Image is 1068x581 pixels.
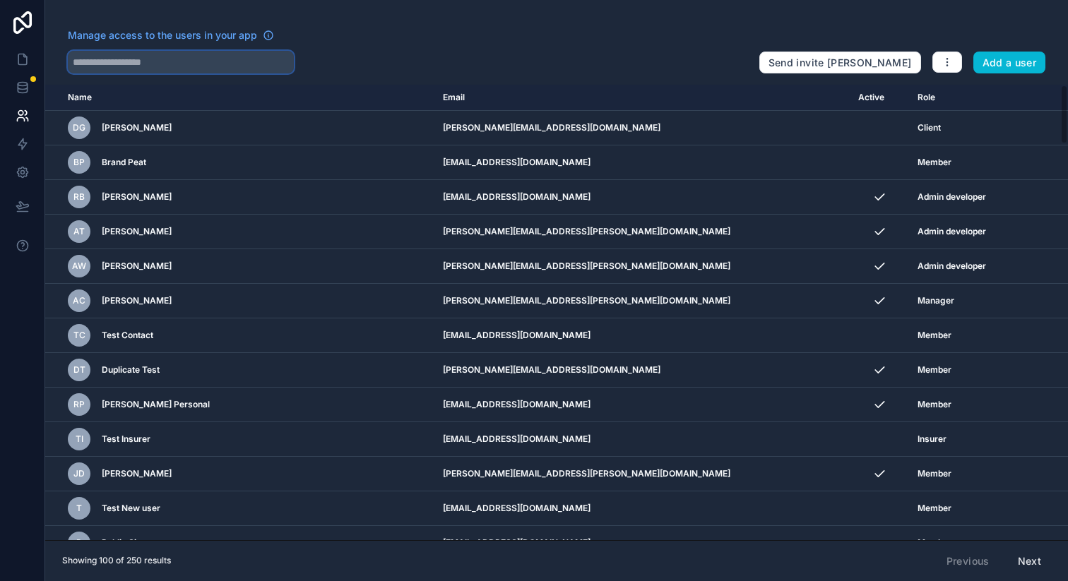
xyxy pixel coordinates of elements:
td: [EMAIL_ADDRESS][DOMAIN_NAME] [434,491,850,526]
span: Test New user [102,503,160,514]
span: RB [73,191,85,203]
span: Member [918,503,951,514]
span: [PERSON_NAME] [102,226,172,237]
a: Manage access to the users in your app [68,28,274,42]
td: [EMAIL_ADDRESS][DOMAIN_NAME] [434,180,850,215]
span: Member [918,468,951,479]
span: BP [73,157,85,168]
span: [PERSON_NAME] [102,295,172,306]
td: [EMAIL_ADDRESS][DOMAIN_NAME] [434,388,850,422]
td: [EMAIL_ADDRESS][DOMAIN_NAME] [434,526,850,561]
span: [PERSON_NAME] Personal [102,399,210,410]
th: Role [909,85,1026,111]
span: T [76,503,82,514]
th: Email [434,85,850,111]
td: [PERSON_NAME][EMAIL_ADDRESS][PERSON_NAME][DOMAIN_NAME] [434,284,850,318]
span: DT [73,364,85,376]
span: [PERSON_NAME] [102,468,172,479]
th: Name [45,85,434,111]
span: Showing 100 of 250 results [62,555,171,566]
span: [PERSON_NAME] [102,122,172,133]
td: [PERSON_NAME][EMAIL_ADDRESS][PERSON_NAME][DOMAIN_NAME] [434,249,850,284]
span: AC [73,295,85,306]
td: [PERSON_NAME][EMAIL_ADDRESS][PERSON_NAME][DOMAIN_NAME] [434,457,850,491]
td: [PERSON_NAME][EMAIL_ADDRESS][DOMAIN_NAME] [434,353,850,388]
td: [PERSON_NAME][EMAIL_ADDRESS][DOMAIN_NAME] [434,111,850,145]
span: TI [76,433,83,445]
span: Public Signup test [102,537,174,549]
button: Add a user [973,52,1046,74]
button: Next [1008,549,1051,573]
td: [EMAIL_ADDRESS][DOMAIN_NAME] [434,145,850,180]
span: AW [72,260,86,272]
span: DG [73,122,85,133]
td: [EMAIL_ADDRESS][DOMAIN_NAME] [434,422,850,457]
span: Test Insurer [102,433,150,445]
div: scrollable content [45,85,1068,540]
span: [PERSON_NAME] [102,260,172,272]
span: Member [918,537,951,549]
th: Active [850,85,908,111]
td: [EMAIL_ADDRESS][DOMAIN_NAME] [434,318,850,353]
span: Member [918,330,951,341]
td: [PERSON_NAME][EMAIL_ADDRESS][PERSON_NAME][DOMAIN_NAME] [434,215,850,249]
span: P [76,537,82,549]
span: RP [73,399,85,410]
span: Admin developer [918,226,986,237]
span: Brand Peat [102,157,146,168]
span: Test Contact [102,330,153,341]
span: Manage access to the users in your app [68,28,257,42]
span: JD [73,468,85,479]
span: TC [73,330,85,341]
span: [PERSON_NAME] [102,191,172,203]
span: Admin developer [918,260,986,272]
span: Member [918,157,951,168]
span: Manager [918,295,954,306]
span: Insurer [918,433,947,445]
span: Admin developer [918,191,986,203]
span: AT [73,226,85,237]
span: Duplicate Test [102,364,160,376]
span: Member [918,364,951,376]
span: Member [918,399,951,410]
span: Client [918,122,941,133]
button: Send invite [PERSON_NAME] [759,52,921,74]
